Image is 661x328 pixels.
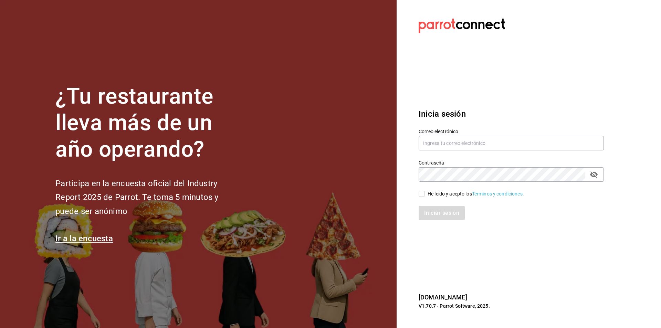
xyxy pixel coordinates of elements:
[588,169,600,180] button: passwordField
[428,190,524,198] div: He leído y acepto los
[419,294,467,301] a: [DOMAIN_NAME]
[472,191,524,197] a: Términos y condiciones.
[419,108,604,120] h3: Inicia sesión
[419,160,604,165] label: Contraseña
[419,136,604,150] input: Ingresa tu correo electrónico
[419,303,604,309] p: V1.70.7 - Parrot Software, 2025.
[55,234,113,243] a: Ir a la encuesta
[419,129,604,134] label: Correo electrónico
[55,177,241,219] h2: Participa en la encuesta oficial del Industry Report 2025 de Parrot. Te toma 5 minutos y puede se...
[55,83,241,162] h1: ¿Tu restaurante lleva más de un año operando?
